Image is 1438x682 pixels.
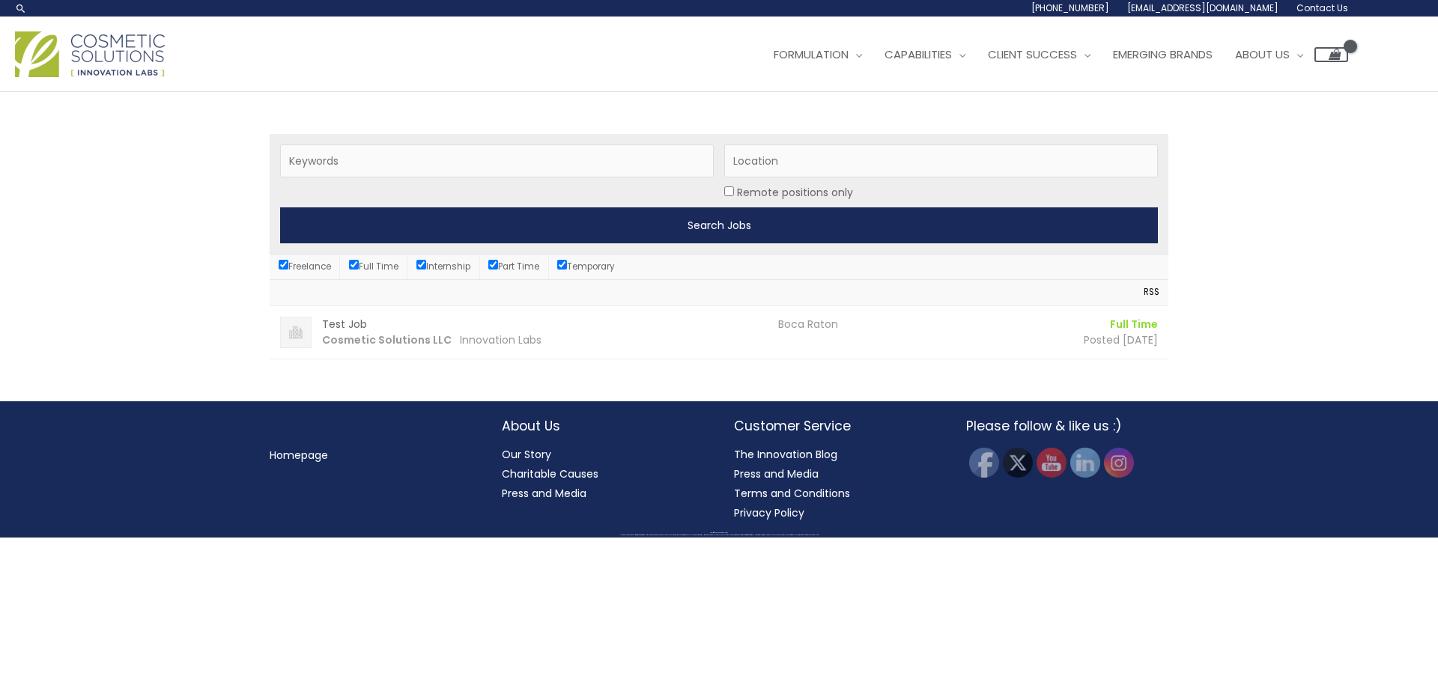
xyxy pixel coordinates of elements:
[995,317,1158,332] li: Full Time
[280,317,312,348] img: Cosmetic Solutions LLC
[279,261,331,273] label: Freelance
[502,416,704,436] h2: About Us
[718,532,728,533] span: Cosmetic Solutions
[885,46,952,62] span: Capabilities
[762,32,873,77] a: Formulation
[26,532,1412,534] div: Copyright © 2025
[1127,1,1278,14] span: [EMAIL_ADDRESS][DOMAIN_NAME]
[270,445,472,465] nav: Menu
[416,261,470,273] label: Internship
[557,260,567,270] input: Temporary
[15,31,165,77] img: Cosmetic Solutions Logo
[502,445,704,503] nav: About Us
[734,505,804,520] a: Privacy Policy
[270,448,328,463] a: Homepage
[26,535,1412,536] div: All material on this Website, including design, text, images, logos and sounds, are owned by Cosm...
[977,32,1102,77] a: Client Success
[1235,46,1290,62] span: About Us
[734,486,850,501] a: Terms and Conditions
[279,260,288,270] input: Freelance
[15,2,27,14] a: Search icon link
[502,486,586,501] a: Press and Media
[734,416,936,436] h2: Customer Service
[322,332,452,347] strong: Cosmetic Solutions LLC
[502,447,551,462] a: Our Story
[751,32,1348,77] nav: Site Navigation
[768,317,985,332] div: Boca Raton
[734,466,819,481] a: Press and Media
[1084,332,1158,347] time: Posted [DATE]
[988,46,1077,62] span: Client Success
[488,261,539,273] label: Part Time
[349,261,398,273] label: Full Time
[1113,46,1213,62] span: Emerging Brands
[734,445,936,523] nav: Customer Service
[488,260,498,270] input: Part Time
[502,466,598,481] a: Charitable Causes
[280,144,714,177] input: Keywords
[349,260,359,270] input: Full Time
[724,144,1158,177] input: Location
[737,183,853,202] label: Remote positions only
[270,306,1168,359] a: Test Job Cosmetic Solutions LLC Innovation Labs Boca Raton Full Time Posted [DATE]
[1296,1,1348,14] span: Contact Us
[1314,47,1348,62] a: View Shopping Cart, empty
[322,317,768,332] h3: Test Job
[1031,1,1109,14] span: [PHONE_NUMBER]
[460,332,541,347] span: Innovation Labs
[1136,284,1159,301] a: RSS
[557,261,615,273] label: Temporary
[1224,32,1314,77] a: About Us
[416,260,426,270] input: Internship
[1003,448,1033,478] img: Twitter
[724,186,734,196] input: Location
[1102,32,1224,77] a: Emerging Brands
[969,448,999,478] img: Facebook
[280,207,1158,243] input: Search Jobs
[966,416,1168,436] h2: Please follow & like us :)
[873,32,977,77] a: Capabilities
[774,46,849,62] span: Formulation
[734,447,837,462] a: The Innovation Blog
